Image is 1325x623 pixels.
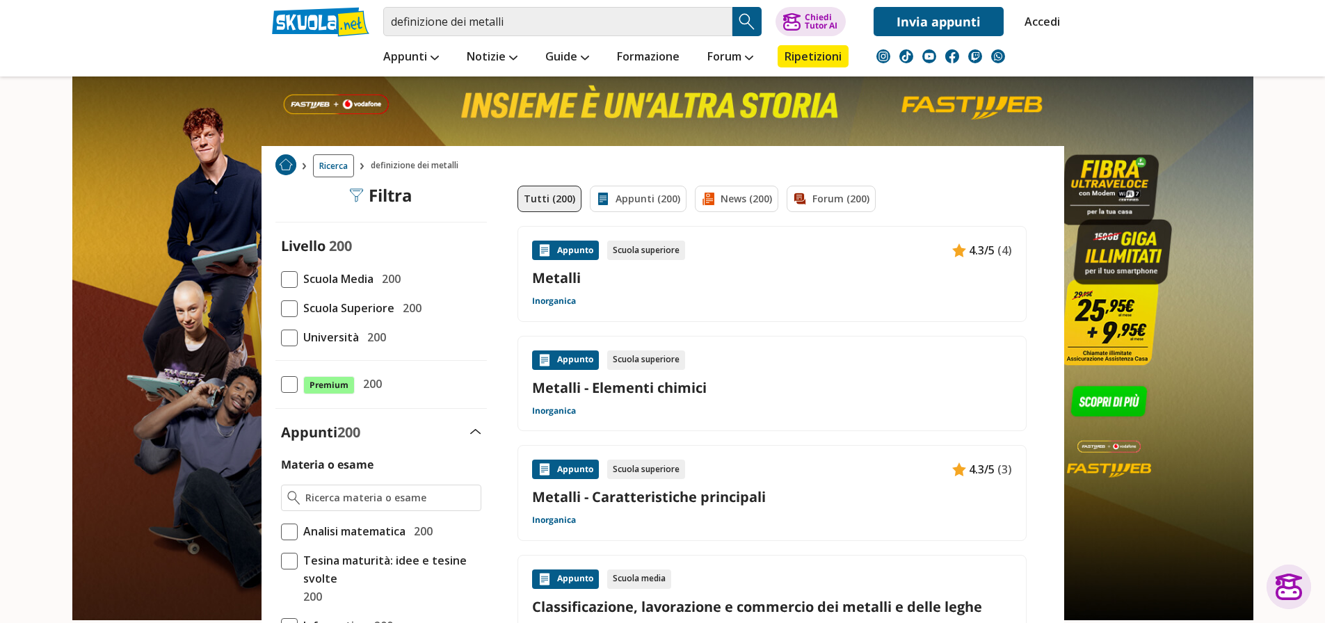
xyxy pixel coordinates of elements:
img: WhatsApp [991,49,1005,63]
img: Apri e chiudi sezione [470,429,481,435]
a: Guide [542,45,593,70]
img: Appunti contenuto [952,243,966,257]
span: Università [298,328,359,346]
a: Tutti (200) [517,186,581,212]
span: Scuola Media [298,270,374,288]
a: Forum [704,45,757,70]
img: Appunti contenuto [538,353,552,367]
img: Appunti contenuto [538,572,552,586]
img: Ricerca materia o esame [287,491,300,505]
span: Premium [303,376,355,394]
div: Appunto [532,460,599,479]
span: 200 [376,270,401,288]
a: Ripetizioni [778,45,849,67]
input: Cerca appunti, riassunti o versioni [383,7,732,36]
span: 200 [358,375,382,393]
img: Appunti filtro contenuto [596,192,610,206]
div: Scuola superiore [607,460,685,479]
img: Appunti contenuto [538,462,552,476]
a: Metalli [532,268,1012,287]
span: (4) [997,241,1012,259]
a: Forum (200) [787,186,876,212]
div: Scuola media [607,569,671,589]
span: Scuola Superiore [298,299,394,317]
span: definizione dei metalli [371,154,464,177]
img: Filtra filtri mobile [349,188,363,202]
img: facebook [945,49,959,63]
img: Cerca appunti, riassunti o versioni [737,11,757,32]
a: Metalli - Caratteristiche principali [532,487,1012,506]
span: 200 [298,588,322,606]
img: News filtro contenuto [701,192,715,206]
a: Invia appunti [874,7,1004,36]
a: Classificazione, lavorazione e commercio dei metalli e delle leghe [532,597,1012,616]
a: Appunti [380,45,442,70]
span: 200 [362,328,386,346]
a: Ricerca [313,154,354,177]
span: 200 [337,423,360,442]
img: instagram [876,49,890,63]
a: Inorganica [532,405,576,416]
button: ChiediTutor AI [776,7,846,36]
label: Appunti [281,423,360,442]
a: Home [275,154,296,177]
img: Home [275,154,296,175]
a: Inorganica [532,515,576,526]
img: Forum filtro contenuto [793,192,807,206]
a: Notizie [463,45,521,70]
input: Ricerca materia o esame [305,491,474,505]
div: Appunto [532,241,599,260]
button: Search Button [732,7,762,36]
div: Filtra [349,186,412,205]
a: Accedi [1025,7,1054,36]
span: (3) [997,460,1012,478]
a: Metalli - Elementi chimici [532,378,1012,397]
img: Appunti contenuto [538,243,552,257]
label: Materia o esame [281,457,374,472]
div: Appunto [532,569,599,589]
img: twitch [968,49,982,63]
span: 4.3/5 [969,241,995,259]
img: Appunti contenuto [952,462,966,476]
span: Analisi matematica [298,522,405,540]
div: Appunto [532,350,599,370]
span: Tesina maturità: idee e tesine svolte [298,551,481,588]
span: 200 [397,299,421,317]
div: Chiedi Tutor AI [805,13,837,30]
div: Scuola superiore [607,241,685,260]
a: News (200) [695,186,778,212]
div: Scuola superiore [607,350,685,370]
a: Appunti (200) [590,186,686,212]
img: youtube [922,49,936,63]
span: 200 [329,236,352,255]
a: Inorganica [532,296,576,307]
label: Livello [281,236,326,255]
a: Formazione [613,45,683,70]
img: tiktok [899,49,913,63]
span: 4.3/5 [969,460,995,478]
span: 200 [408,522,433,540]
